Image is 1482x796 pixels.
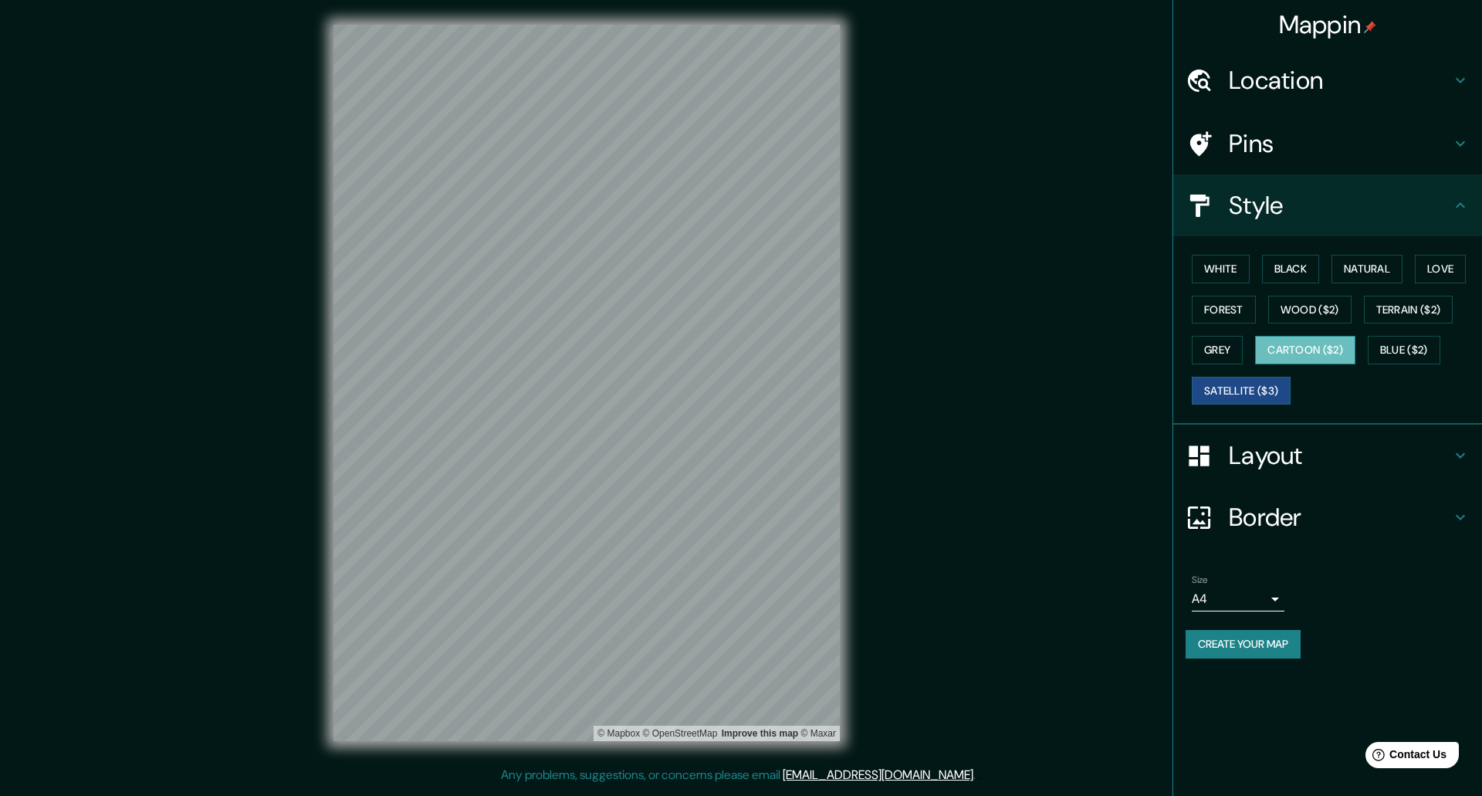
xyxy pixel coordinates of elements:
img: pin-icon.png [1364,21,1376,33]
div: . [976,766,978,784]
button: Love [1415,255,1466,283]
label: Size [1192,574,1208,587]
div: Layout [1173,425,1482,486]
canvas: Map [333,25,840,741]
h4: Style [1229,190,1451,221]
div: Border [1173,486,1482,548]
button: Satellite ($3) [1192,377,1291,405]
h4: Mappin [1279,9,1377,40]
button: White [1192,255,1250,283]
button: Create your map [1186,630,1301,659]
p: Any problems, suggestions, or concerns please email . [501,766,976,784]
button: Forest [1192,296,1256,324]
a: Mapbox [597,728,640,739]
button: Natural [1331,255,1402,283]
h4: Border [1229,502,1451,533]
a: Maxar [800,728,836,739]
button: Wood ($2) [1268,296,1352,324]
button: Blue ($2) [1368,336,1440,364]
button: Black [1262,255,1320,283]
button: Grey [1192,336,1243,364]
div: Location [1173,49,1482,111]
button: Cartoon ($2) [1255,336,1355,364]
h4: Location [1229,65,1451,96]
div: Style [1173,174,1482,236]
div: . [978,766,981,784]
div: A4 [1192,587,1284,611]
button: Terrain ($2) [1364,296,1453,324]
div: Pins [1173,113,1482,174]
h4: Layout [1229,440,1451,471]
a: [EMAIL_ADDRESS][DOMAIN_NAME] [783,767,973,783]
a: Map feedback [722,728,798,739]
iframe: Help widget launcher [1345,736,1465,779]
a: OpenStreetMap [643,728,718,739]
h4: Pins [1229,128,1451,159]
